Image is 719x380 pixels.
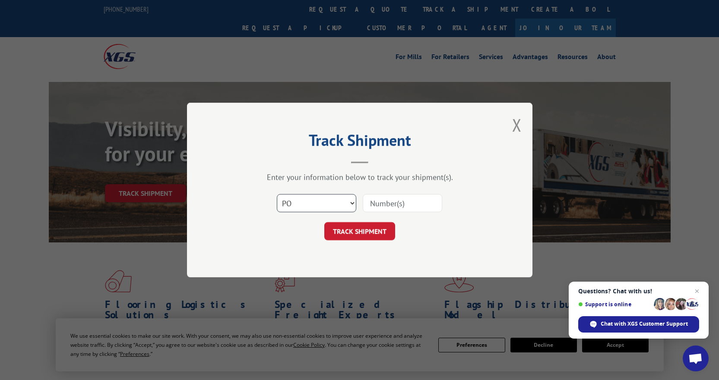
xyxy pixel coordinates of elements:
input: Number(s) [363,194,442,212]
button: Close modal [512,113,522,136]
div: Enter your information below to track your shipment(s). [230,172,489,182]
button: TRACK SHIPMENT [324,222,395,240]
span: Chat with XGS Customer Support [578,316,699,333]
span: Chat with XGS Customer Support [601,320,688,328]
a: Open chat [683,345,709,371]
span: Support is online [578,301,651,308]
span: Questions? Chat with us! [578,288,699,295]
h2: Track Shipment [230,134,489,151]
